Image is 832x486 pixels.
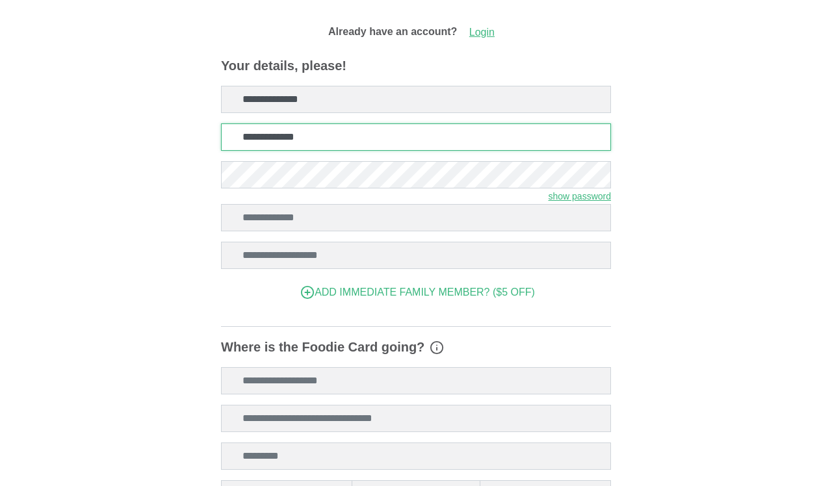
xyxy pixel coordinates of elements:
strong: Already have an account? [328,26,457,37]
legend: Your details, please! [221,56,611,75]
a: show password [549,188,612,204]
span: Where is the Foodie Card going? [221,337,424,357]
button: Add immediate family member? ($5 off) [221,279,611,305]
small: show password [549,191,612,201]
a: Login [460,19,504,45]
